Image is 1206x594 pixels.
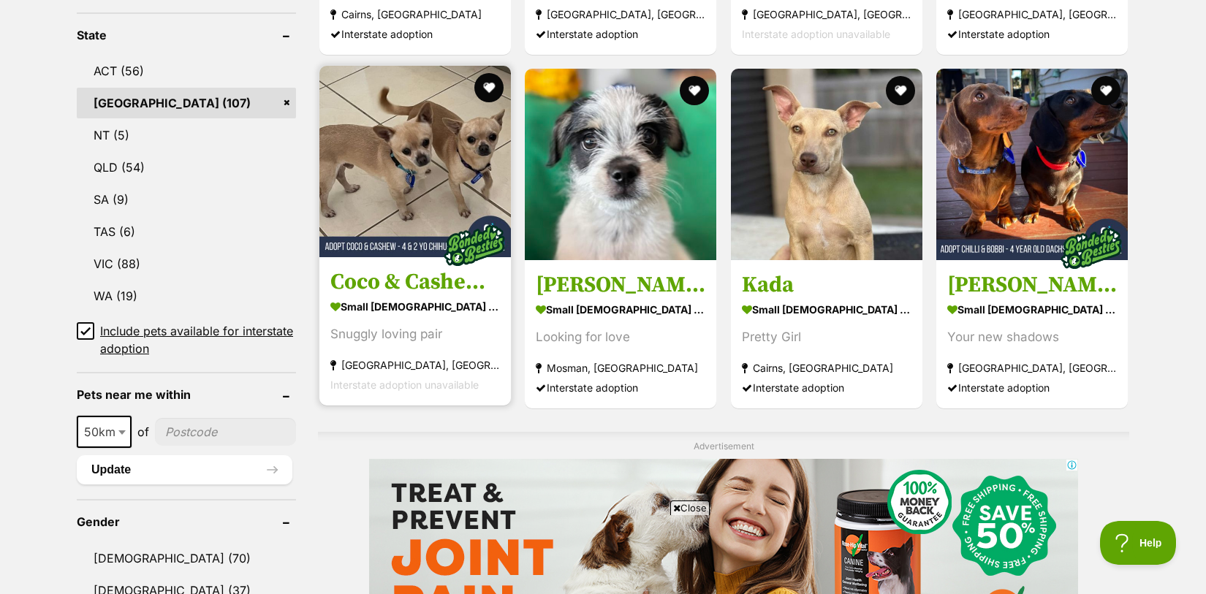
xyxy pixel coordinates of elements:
[77,416,132,448] span: 50km
[936,260,1128,408] a: [PERSON_NAME] & Chilli - [DEMOGRAPHIC_DATA] Miniature Dachshunds small [DEMOGRAPHIC_DATA] Dog You...
[936,69,1128,260] img: Bobbi & Chilli - 4 Year Old Miniature Dachshunds - Dachshund (Miniature) Dog
[947,358,1117,378] strong: [GEOGRAPHIC_DATA], [GEOGRAPHIC_DATA]
[78,422,130,442] span: 50km
[536,358,705,378] strong: Mosman, [GEOGRAPHIC_DATA]
[670,500,710,515] span: Close
[742,271,911,299] h3: Kada
[438,209,511,282] img: bonded besties
[100,322,296,357] span: Include pets available for interstate adoption
[680,76,710,105] button: favourite
[742,4,911,24] strong: [GEOGRAPHIC_DATA], [GEOGRAPHIC_DATA]
[947,299,1117,320] strong: small [DEMOGRAPHIC_DATA] Dog
[77,28,296,42] header: State
[330,268,500,296] h3: Coco & Cashew - 4 & [DEMOGRAPHIC_DATA] Chihuahuas
[77,322,296,357] a: Include pets available for interstate adoption
[474,73,504,102] button: favourite
[330,24,500,44] div: Interstate adoption
[319,257,511,405] a: Coco & Cashew - 4 & [DEMOGRAPHIC_DATA] Chihuahuas small [DEMOGRAPHIC_DATA] Dog Snuggly loving pai...
[77,88,296,118] a: [GEOGRAPHIC_DATA] (107)
[77,248,296,279] a: VIC (88)
[77,281,296,311] a: WA (19)
[525,69,716,260] img: Freddy - Mixed breed Dog
[536,4,705,24] strong: [GEOGRAPHIC_DATA], [GEOGRAPHIC_DATA]
[77,216,296,247] a: TAS (6)
[742,327,911,347] div: Pretty Girl
[1100,521,1177,565] iframe: Help Scout Beacon - Open
[77,388,296,401] header: Pets near me within
[536,378,705,397] div: Interstate adoption
[337,521,869,587] iframe: Advertisement
[77,184,296,215] a: SA (9)
[536,327,705,347] div: Looking for love
[886,76,915,105] button: favourite
[77,515,296,528] header: Gender
[947,4,1117,24] strong: [GEOGRAPHIC_DATA], [GEOGRAPHIC_DATA]
[155,418,296,446] input: postcode
[947,24,1117,44] div: Interstate adoption
[1055,212,1128,285] img: bonded besties
[319,66,511,257] img: Coco & Cashew - 4 & 2 Year Old Chihuahuas - Chihuahua Dog
[947,271,1117,299] h3: [PERSON_NAME] & Chilli - [DEMOGRAPHIC_DATA] Miniature Dachshunds
[77,120,296,151] a: NT (5)
[536,271,705,299] h3: [PERSON_NAME]
[525,260,716,408] a: [PERSON_NAME] small [DEMOGRAPHIC_DATA] Dog Looking for love Mosman, [GEOGRAPHIC_DATA] Interstate ...
[536,24,705,44] div: Interstate adoption
[731,260,922,408] a: Kada small [DEMOGRAPHIC_DATA] Dog Pretty Girl Cairns, [GEOGRAPHIC_DATA] Interstate adoption
[536,299,705,320] strong: small [DEMOGRAPHIC_DATA] Dog
[330,4,500,24] strong: Cairns, [GEOGRAPHIC_DATA]
[77,543,296,574] a: [DEMOGRAPHIC_DATA] (70)
[947,378,1117,397] div: Interstate adoption
[330,324,500,344] div: Snuggly loving pair
[330,378,479,391] span: Interstate adoption unavailable
[77,56,296,86] a: ACT (56)
[77,455,292,484] button: Update
[137,423,149,441] span: of
[330,296,500,317] strong: small [DEMOGRAPHIC_DATA] Dog
[330,355,500,375] strong: [GEOGRAPHIC_DATA], [GEOGRAPHIC_DATA]
[742,358,911,378] strong: Cairns, [GEOGRAPHIC_DATA]
[731,69,922,260] img: Kada - Mixed breed Dog
[947,327,1117,347] div: Your new shadows
[742,28,890,40] span: Interstate adoption unavailable
[742,378,911,397] div: Interstate adoption
[77,152,296,183] a: QLD (54)
[1091,76,1120,105] button: favourite
[742,299,911,320] strong: small [DEMOGRAPHIC_DATA] Dog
